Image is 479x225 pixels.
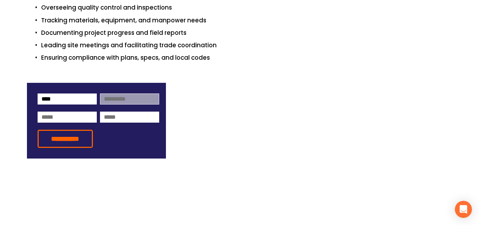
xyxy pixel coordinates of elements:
[41,28,452,38] p: Documenting project progress and field reports
[41,41,452,50] p: Leading site meetings and facilitating trade coordination
[41,53,452,63] p: Ensuring compliance with plans, specs, and local codes
[455,201,472,218] div: Open Intercom Messenger
[41,3,452,12] p: Overseeing quality control and inspections
[41,16,452,25] p: Tracking materials, equipment, and manpower needs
